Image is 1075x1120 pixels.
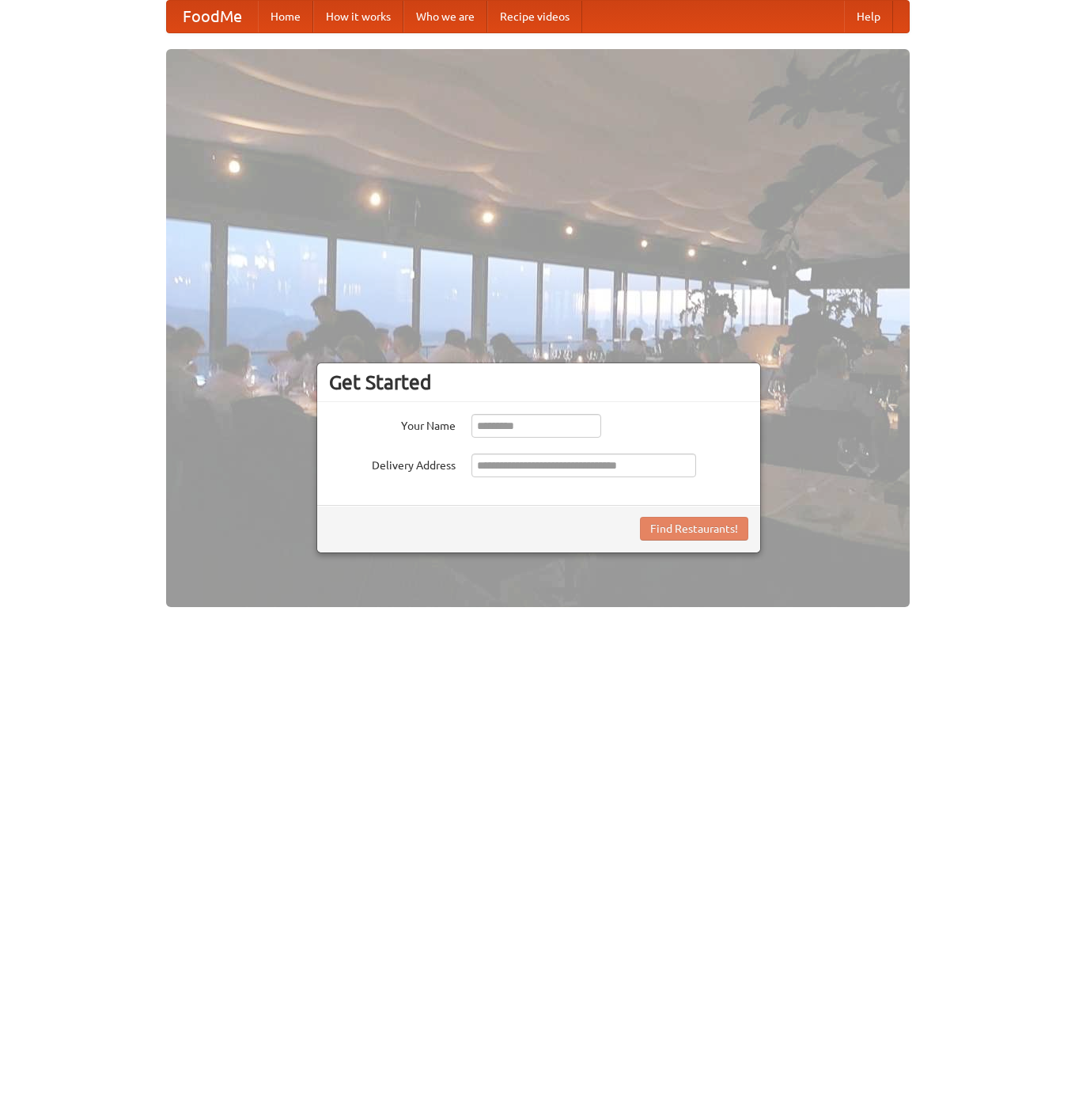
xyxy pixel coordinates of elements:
[487,1,582,32] a: Recipe videos
[403,1,487,32] a: Who we are
[844,1,893,32] a: Help
[640,517,748,541] button: Find Restaurants!
[167,1,258,32] a: FoodMe
[258,1,313,32] a: Home
[329,414,456,434] label: Your Name
[329,370,748,394] h3: Get Started
[313,1,403,32] a: How it works
[329,454,456,473] label: Delivery Address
